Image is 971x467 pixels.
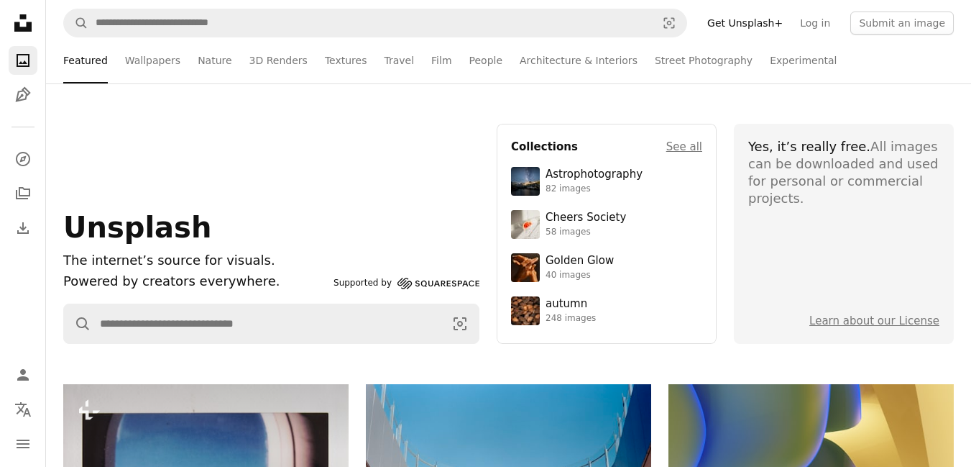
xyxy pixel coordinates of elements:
[384,37,414,83] a: Travel
[469,37,503,83] a: People
[9,46,37,75] a: Photos
[546,254,614,268] div: Golden Glow
[9,430,37,458] button: Menu
[850,12,954,35] button: Submit an image
[198,37,231,83] a: Nature
[546,297,596,312] div: autumn
[520,37,638,83] a: Architecture & Interiors
[748,139,870,154] span: Yes, it’s really free.
[511,138,578,155] h4: Collections
[809,314,939,327] a: Learn about our License
[9,361,37,389] a: Log in / Sign up
[511,167,702,196] a: Astrophotography82 images
[64,304,91,343] button: Search Unsplash
[511,253,702,282] a: Golden Glow40 images
[546,270,614,281] div: 40 images
[63,9,687,37] form: Find visuals sitewide
[441,304,479,343] button: Visual search
[125,37,180,83] a: Wallpapers
[652,9,686,37] button: Visual search
[63,250,328,271] h1: The internet’s source for visuals.
[63,271,328,292] p: Powered by creators everywhere.
[9,179,37,208] a: Collections
[511,210,702,239] a: Cheers Society58 images
[546,183,643,195] div: 82 images
[511,296,702,325] a: autumn248 images
[249,37,308,83] a: 3D Renders
[791,12,839,35] a: Log in
[511,210,540,239] img: photo-1610218588353-03e3130b0e2d
[546,313,596,325] div: 248 images
[699,12,791,35] a: Get Unsplash+
[546,211,626,225] div: Cheers Society
[9,214,37,242] a: Download History
[9,81,37,109] a: Illustrations
[546,168,643,182] div: Astrophotography
[9,395,37,424] button: Language
[748,138,939,207] div: All images can be downloaded and used for personal or commercial projects.
[666,138,702,155] a: See all
[63,304,479,344] form: Find visuals sitewide
[333,275,479,292] a: Supported by
[546,227,626,238] div: 58 images
[655,37,753,83] a: Street Photography
[770,37,837,83] a: Experimental
[63,211,211,244] span: Unsplash
[511,296,540,325] img: photo-1637983927634-619de4ccecac
[511,253,540,282] img: premium_photo-1754759085924-d6c35cb5b7a4
[511,167,540,196] img: photo-1538592487700-be96de73306f
[9,145,37,173] a: Explore
[431,37,451,83] a: Film
[325,37,367,83] a: Textures
[64,9,88,37] button: Search Unsplash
